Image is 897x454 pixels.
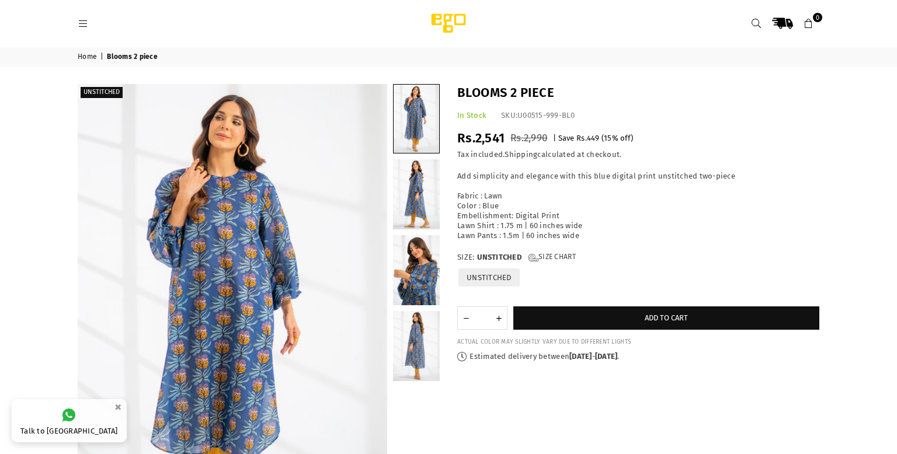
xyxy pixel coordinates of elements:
span: In Stock [457,111,486,120]
h1: Blooms 2 piece [457,84,819,102]
div: ACTUAL COLOR MAY SLIGHTLY VARY DUE TO DIFFERENT LIGHTS [457,338,819,346]
a: Talk to [GEOGRAPHIC_DATA] [12,399,127,442]
span: Rs.2,990 [510,132,547,144]
div: Tax included. calculated at checkout. [457,150,819,160]
a: Search [746,13,767,34]
span: U00515-999-BL0 [517,111,575,120]
span: ( % off) [602,134,633,142]
div: Add simplicity and elegance with this blue digital print unstitched two-piece Fabric : Lawn Color... [457,172,819,240]
span: UNSTITCHED [477,253,521,263]
label: Unstitched [81,87,123,98]
span: | [100,53,105,62]
span: Save [558,134,575,142]
a: Home [78,53,99,62]
span: | [553,134,556,142]
button: Add to cart [513,306,819,330]
span: 15 [604,134,612,142]
span: Add to cart [645,313,688,322]
span: Rs.2,541 [457,130,505,146]
div: SKU: [501,111,575,121]
a: Size Chart [529,253,576,263]
p: Estimated delivery between - . [457,352,819,362]
label: Size: [457,253,819,263]
time: [DATE] [595,352,618,361]
span: Blooms 2 piece [107,53,159,62]
a: 0 [798,13,819,34]
nav: breadcrumbs [69,47,828,67]
a: Shipping [505,150,537,159]
quantity-input: Quantity [457,306,507,330]
a: Menu [72,19,93,27]
img: Ego [399,12,498,35]
span: 0 [813,13,822,22]
span: Rs.449 [576,134,600,142]
label: UNSTITCHED [457,267,521,288]
time: [DATE] [569,352,592,361]
button: × [111,397,125,417]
